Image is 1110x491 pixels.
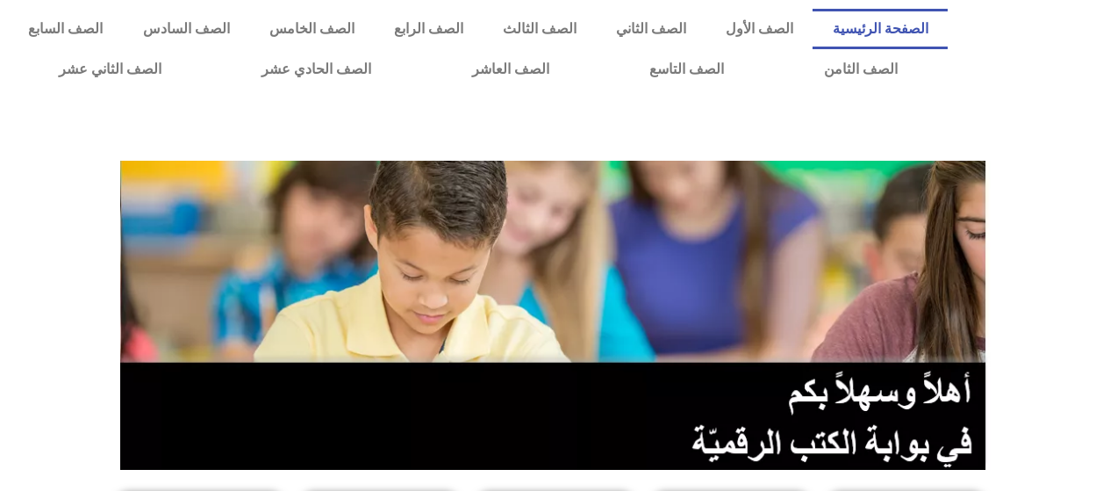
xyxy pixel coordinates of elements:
a: الصف السابع [9,9,123,49]
a: الصف الحادي عشر [211,49,421,90]
a: الصف الثامن [774,49,948,90]
a: الصف الثالث [483,9,596,49]
a: الصف التاسع [599,49,774,90]
a: الصف الرابع [374,9,483,49]
a: الصف الثاني عشر [9,49,211,90]
a: الصف السادس [123,9,249,49]
a: الصف الأول [705,9,813,49]
a: الصفحة الرئيسية [813,9,948,49]
a: الصف الثاني [596,9,705,49]
a: الصف العاشر [422,49,599,90]
a: الصف الخامس [249,9,374,49]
